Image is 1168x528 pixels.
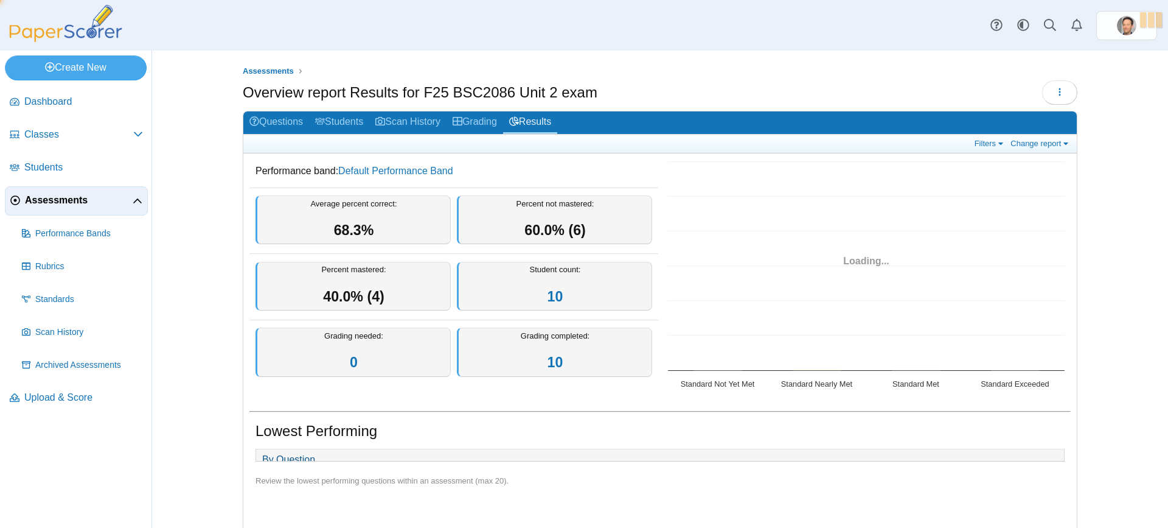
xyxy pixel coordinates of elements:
[323,289,384,304] span: 40.0% (4)
[249,155,658,187] dd: Performance band:
[255,476,1065,487] div: Review the lowest performing questions within an assessment (max 20).
[24,128,133,141] span: Classes
[25,194,133,207] span: Assessments
[457,195,652,245] div: Percent not mastered:
[457,328,652,377] div: Grading completed:
[17,285,148,314] a: Standards
[240,64,297,79] a: Assessments
[1117,16,1136,35] img: ps.HSacT1knwhZLr8ZK
[255,421,377,442] h1: Lowest Performing
[5,121,148,150] a: Classes
[1117,16,1136,35] span: Patrick Rowe
[547,289,563,304] a: 10
[503,111,557,134] a: Results
[24,391,143,404] span: Upload & Score
[5,384,148,413] a: Upload & Score
[255,262,451,311] div: Percent mastered:
[5,33,127,44] a: PaperScorer
[5,55,147,80] a: Create New
[256,449,321,470] a: By Question
[781,379,853,389] text: Standard Nearly Met
[662,155,1071,399] svg: Interactive chart
[1096,11,1157,40] a: ps.HSacT1knwhZLr8ZK
[5,5,127,42] img: PaperScorer
[892,370,940,371] path: Standard Met, 3. Overall Assessment Performance.
[662,155,1071,399] div: Chart. Highcharts interactive chart.
[24,95,143,108] span: Dashboard
[243,66,294,76] span: Assessments
[334,222,374,238] span: 68.3%
[24,161,143,174] span: Students
[35,261,143,273] span: Rubrics
[1007,138,1074,149] a: Change report
[255,195,451,245] div: Average percent correct:
[243,82,597,103] h1: Overview report Results for F25 BSC2086 Unit 2 exam
[35,326,143,339] span: Scan History
[981,379,1049,389] text: Standard Exceeded
[309,111,369,134] a: Students
[524,222,586,238] span: 60.0% (6)
[17,252,148,281] a: Rubrics
[350,354,358,370] a: 0
[5,153,148,183] a: Students
[369,111,447,134] a: Scan History
[243,111,309,134] a: Questions
[5,186,148,216] a: Assessments
[17,351,148,380] a: Archived Assessments
[17,219,148,248] a: Performance Bands
[547,354,563,370] a: 10
[681,379,755,389] text: Standard Not Yet Met
[35,359,143,371] span: Archived Assessments
[17,318,148,347] a: Scan History
[1063,12,1090,39] a: Alerts
[35,294,143,306] span: Standards
[255,328,451,377] div: Grading needed:
[843,256,889,266] span: Loading...
[972,138,1009,149] a: Filters
[457,262,652,311] div: Student count:
[35,228,143,240] span: Performance Bands
[338,166,453,176] a: Default Performance Band
[447,111,503,134] a: Grading
[892,379,939,389] text: Standard Met
[5,88,148,117] a: Dashboard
